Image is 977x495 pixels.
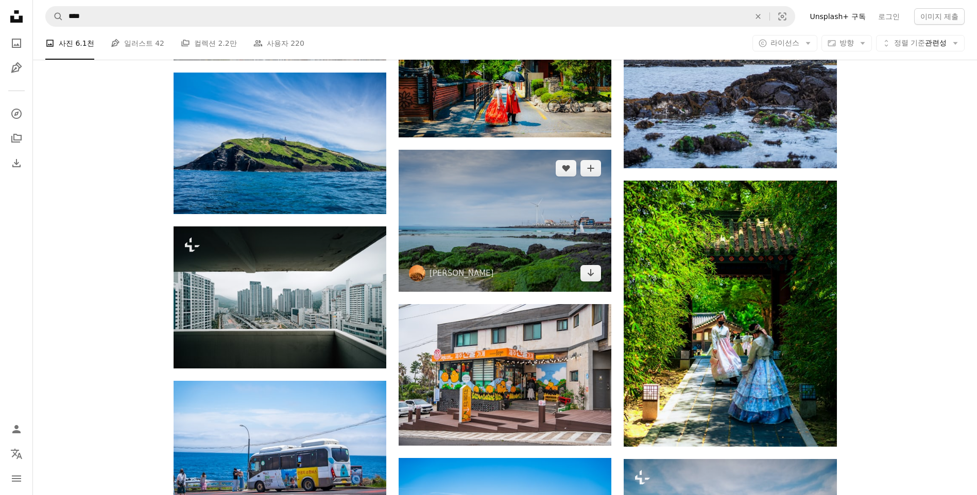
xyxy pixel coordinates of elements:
a: 사진 [6,33,27,54]
a: 사용자 220 [253,27,304,60]
span: 2.2만 [218,38,236,49]
a: 구름 낀 하늘 아래 바위 해변과 바다가 만납니다. [399,216,611,225]
a: 우산을 들고 거리를 걷고 있는 여성 [399,66,611,76]
button: 언어 [6,444,27,464]
a: 다운로드 [580,265,601,281]
button: 방향 [821,35,872,51]
a: [PERSON_NAME] [430,268,494,278]
a: 홈 — Unsplash [6,6,27,29]
span: 정렬 기준 [894,39,925,47]
a: 일러스트 [6,58,27,78]
span: 방향 [839,39,854,47]
button: 시각적 검색 [770,7,795,26]
button: 컬렉션에 추가 [580,160,601,176]
span: 42 [155,38,164,49]
button: 삭제 [747,7,769,26]
img: 긴 드레스를 입은 두 명의 여성이 길을 걷고 있습니다 [624,181,836,447]
a: 매력적인 입구가 있는 다채로운 가게. [399,370,611,379]
button: 메뉴 [6,468,27,489]
img: 푸른 바다에서 녹색 섬이 솟아 있습니다. [174,73,386,214]
a: 로그인 / 가입 [6,419,27,439]
img: 우산을 들고 거리를 걷고 있는 여성 [399,5,611,137]
a: 컬렉션 [6,128,27,149]
img: JinHui CHEN의 프로필로 이동 [409,265,425,281]
img: 고층 건물에서 바라본 도시 풍경 [174,226,386,368]
button: Unsplash 검색 [46,7,63,26]
a: 고층 건물에서 바라본 도시 풍경 [174,293,386,302]
a: 다운로드 내역 [6,153,27,173]
a: 푸른 바다에서 녹색 섬이 솟아 있습니다. [174,138,386,148]
a: 탐색 [6,103,27,124]
img: 구름 낀 하늘 아래 바위 해변과 바다가 만납니다. [399,150,611,291]
button: 이미지 제출 [914,8,965,25]
span: 라이선스 [770,39,799,47]
button: 라이선스 [752,35,817,51]
span: 220 [290,38,304,49]
button: 정렬 기준관련성 [876,35,965,51]
a: 화창한 날 버스가 바닷가에 주차합니다. [174,447,386,456]
span: 관련성 [894,38,947,48]
a: 로그인 [872,8,906,25]
a: 컬렉션 2.2만 [181,27,237,60]
a: Unsplash+ 구독 [803,8,871,25]
form: 사이트 전체에서 이미지 찾기 [45,6,795,27]
a: 일러스트 42 [111,27,164,60]
img: 매력적인 입구가 있는 다채로운 가게. [399,304,611,446]
button: 좋아요 [556,160,576,176]
a: 긴 드레스를 입은 두 명의 여성이 길을 걷고 있습니다 [624,309,836,318]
